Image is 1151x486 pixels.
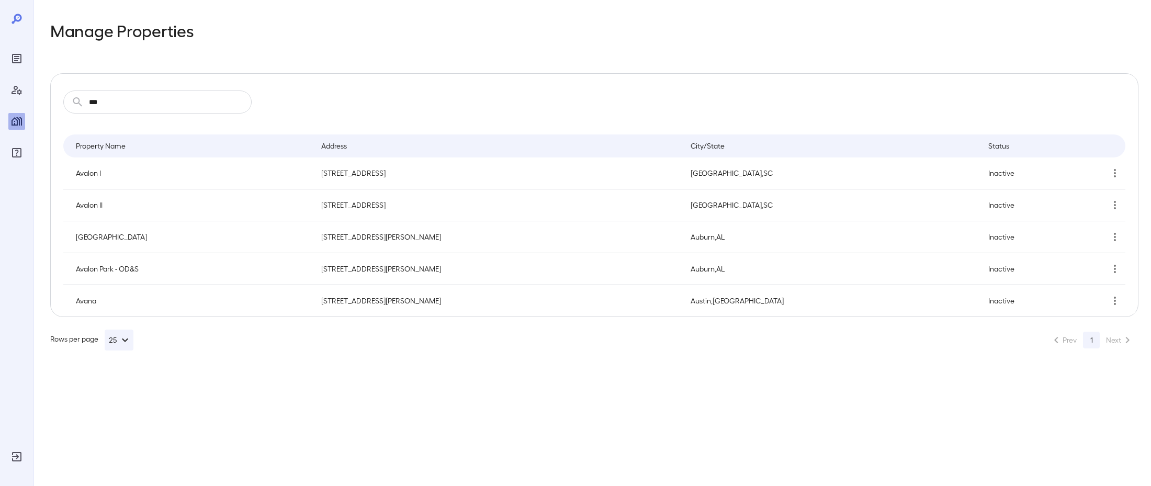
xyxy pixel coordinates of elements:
[691,200,972,210] p: [GEOGRAPHIC_DATA] , SC
[76,232,304,242] p: [GEOGRAPHIC_DATA]
[76,200,304,210] p: Avalon II
[682,134,980,157] th: City/State
[321,232,674,242] p: [STREET_ADDRESS][PERSON_NAME]
[76,264,304,274] p: Avalon Park - OD&S
[1045,332,1138,348] nav: pagination navigation
[321,200,674,210] p: [STREET_ADDRESS]
[63,134,1125,317] table: simple table
[321,168,674,178] p: [STREET_ADDRESS]
[691,296,972,306] p: Austin , [GEOGRAPHIC_DATA]
[63,134,313,157] th: Property Name
[8,448,25,465] div: Log Out
[76,296,304,306] p: Avana
[321,296,674,306] p: [STREET_ADDRESS][PERSON_NAME]
[980,134,1096,157] th: Status
[50,21,1138,40] h2: Manage Properties
[105,330,133,351] button: 25
[988,168,1088,178] p: Inactive
[8,82,25,98] div: Manage Users
[321,264,674,274] p: [STREET_ADDRESS][PERSON_NAME]
[313,134,683,157] th: Address
[8,50,25,67] div: Reports
[1083,332,1100,348] button: page 1
[988,232,1088,242] p: Inactive
[988,264,1088,274] p: Inactive
[691,264,972,274] p: Auburn , AL
[691,168,972,178] p: [GEOGRAPHIC_DATA] , SC
[691,232,972,242] p: Auburn , AL
[988,200,1088,210] p: Inactive
[50,330,133,351] div: Rows per page
[988,296,1088,306] p: Inactive
[76,168,304,178] p: Avalon I
[8,144,25,161] div: FAQ
[8,113,25,130] div: Manage Properties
